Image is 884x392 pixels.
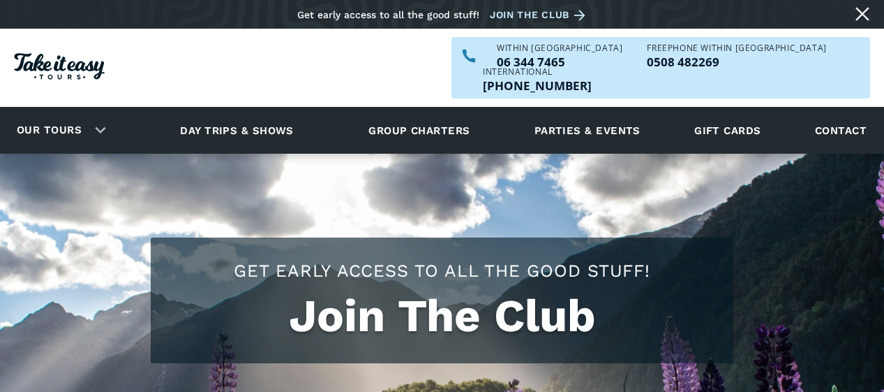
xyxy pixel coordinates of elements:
[497,56,622,68] a: Call us within NZ on 063447465
[808,111,874,150] a: Contact
[483,80,592,92] p: [PHONE_NUMBER]
[6,114,92,147] a: Our tours
[647,56,826,68] p: 0508 482269
[647,56,826,68] a: Call us freephone within NZ on 0508482269
[297,9,479,20] div: Get early access to all the good stuff!
[483,68,592,76] div: International
[14,53,105,80] img: Take it easy Tours logo
[483,80,592,92] a: Call us outside of NZ on +6463447465
[497,56,622,68] p: 06 344 7465
[351,111,487,150] a: Group charters
[647,44,826,52] div: Freephone WITHIN [GEOGRAPHIC_DATA]
[14,46,105,90] a: Homepage
[527,111,647,150] a: Parties & events
[497,44,622,52] div: WITHIN [GEOGRAPHIC_DATA]
[165,290,719,342] h1: Join The Club
[851,3,874,25] a: Close message
[163,111,311,150] a: Day trips & shows
[490,6,590,24] a: Join the club
[687,111,768,150] a: Gift cards
[165,259,719,283] h2: Get early access to all the good stuff!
